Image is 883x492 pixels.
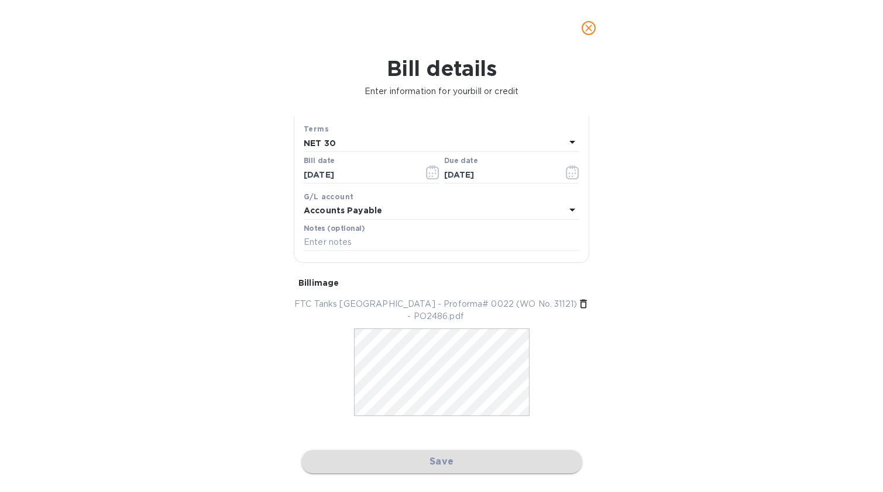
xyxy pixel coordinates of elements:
h1: Bill details [9,56,874,81]
b: NET 30 [304,138,336,148]
button: close [575,14,603,42]
input: Select date [304,166,414,183]
input: Enter notes [304,234,579,251]
b: G/L account [304,192,353,201]
label: Bill date [304,158,335,165]
label: Notes (optional) [304,225,365,232]
b: Terms [304,124,329,133]
p: Bill image [298,277,585,289]
p: Enter information for your bill or credit [9,85,874,98]
input: Due date [444,166,555,183]
b: Accounts Payable [304,206,382,215]
label: Due date [444,158,477,165]
p: FTC Tanks [GEOGRAPHIC_DATA] - Proforma# 0022 (WO No. 31121)- PO2486.pdf [294,298,578,323]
